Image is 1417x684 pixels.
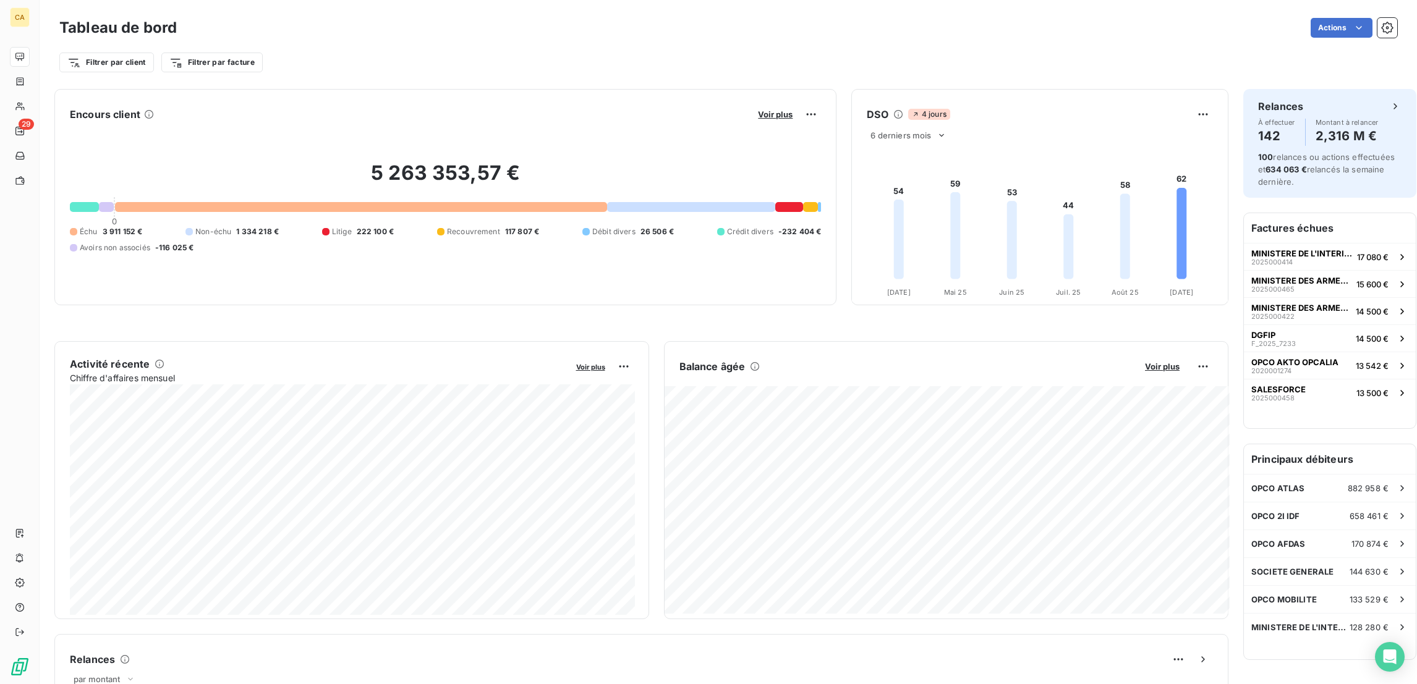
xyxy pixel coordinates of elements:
[1356,279,1389,289] span: 15 600 €
[870,130,931,140] span: 6 derniers mois
[1251,384,1306,394] span: SALESFORCE
[758,109,793,119] span: Voir plus
[1350,622,1389,632] span: 128 280 €
[1244,270,1416,297] button: MINISTERE DES ARMEES / CMG202500046515 600 €
[944,288,967,297] tspan: Mai 25
[332,226,352,237] span: Litige
[1244,444,1416,474] h6: Principaux débiteurs
[778,226,822,237] span: -232 404 €
[195,226,231,237] span: Non-échu
[505,226,539,237] span: 117 807 €
[1251,622,1350,632] span: MINISTERE DE L'INTERIEUR
[236,226,279,237] span: 1 334 218 €
[1356,334,1389,344] span: 14 500 €
[1258,126,1295,146] h4: 142
[447,226,500,237] span: Recouvrement
[103,226,143,237] span: 3 911 152 €
[1311,18,1372,38] button: Actions
[357,226,394,237] span: 222 100 €
[1244,297,1416,324] button: MINISTERE DES ARMEES / CMG202500042214 500 €
[112,216,117,226] span: 0
[908,109,950,120] span: 4 jours
[679,359,746,374] h6: Balance âgée
[70,652,115,667] h6: Relances
[1356,361,1389,371] span: 13 542 €
[70,107,140,122] h6: Encours client
[1244,352,1416,379] button: OPCO AKTO OPCALIA202000127413 542 €
[1316,126,1379,146] h4: 2,316 M €
[1112,288,1139,297] tspan: Août 25
[1170,288,1194,297] tspan: [DATE]
[1251,330,1275,340] span: DGFIP
[70,357,150,371] h6: Activité récente
[19,119,34,130] span: 29
[1350,567,1389,576] span: 144 630 €
[1251,258,1293,266] span: 2025000414
[80,242,150,253] span: Avoirs non associés
[1251,367,1291,374] span: 2020001274
[1356,388,1389,398] span: 13 500 €
[887,288,911,297] tspan: [DATE]
[1348,483,1389,493] span: 882 958 €
[80,226,98,237] span: Échu
[1251,276,1351,285] span: MINISTERE DES ARMEES / CMG
[1251,285,1295,293] span: 2025000465
[1251,313,1295,320] span: 2025000422
[1351,539,1389,549] span: 170 874 €
[1251,340,1296,347] span: F_2025_7233
[640,226,674,237] span: 26 506 €
[1251,511,1300,521] span: OPCO 2I IDF
[10,657,30,677] img: Logo LeanPay
[1141,361,1183,372] button: Voir plus
[754,109,796,120] button: Voir plus
[572,361,609,372] button: Voir plus
[70,371,568,384] span: Chiffre d'affaires mensuel
[1316,119,1379,126] span: Montant à relancer
[1251,248,1352,258] span: MINISTERE DE L'INTERIEUR
[1000,288,1025,297] tspan: Juin 25
[1251,394,1295,402] span: 2025000458
[1251,539,1306,549] span: OPCO AFDAS
[727,226,773,237] span: Crédit divers
[1350,594,1389,604] span: 133 529 €
[1258,152,1395,187] span: relances ou actions effectuées et relancés la semaine dernière.
[1244,243,1416,270] button: MINISTERE DE L'INTERIEUR202500041417 080 €
[155,242,194,253] span: -116 025 €
[10,7,30,27] div: CA
[1258,152,1273,162] span: 100
[1251,357,1338,367] span: OPCO AKTO OPCALIA
[1258,99,1303,114] h6: Relances
[592,226,636,237] span: Débit divers
[1251,594,1317,604] span: OPCO MOBILITE
[1251,483,1305,493] span: OPCO ATLAS
[1350,511,1389,521] span: 658 461 €
[1244,324,1416,352] button: DGFIPF_2025_723314 500 €
[1266,164,1306,174] span: 634 063 €
[74,674,121,684] span: par montant
[59,17,177,39] h3: Tableau de bord
[1258,119,1295,126] span: À effectuer
[1244,213,1416,243] h6: Factures échues
[1244,379,1416,406] button: SALESFORCE202500045813 500 €
[1251,567,1334,576] span: SOCIETE GENERALE
[1056,288,1081,297] tspan: Juil. 25
[867,107,888,122] h6: DSO
[70,161,821,198] h2: 5 263 353,57 €
[161,53,263,72] button: Filtrer par facture
[1356,306,1389,316] span: 14 500 €
[1251,303,1351,313] span: MINISTERE DES ARMEES / CMG
[1357,252,1389,262] span: 17 080 €
[1145,361,1180,371] span: Voir plus
[1375,642,1405,672] div: Open Intercom Messenger
[576,363,605,371] span: Voir plus
[59,53,154,72] button: Filtrer par client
